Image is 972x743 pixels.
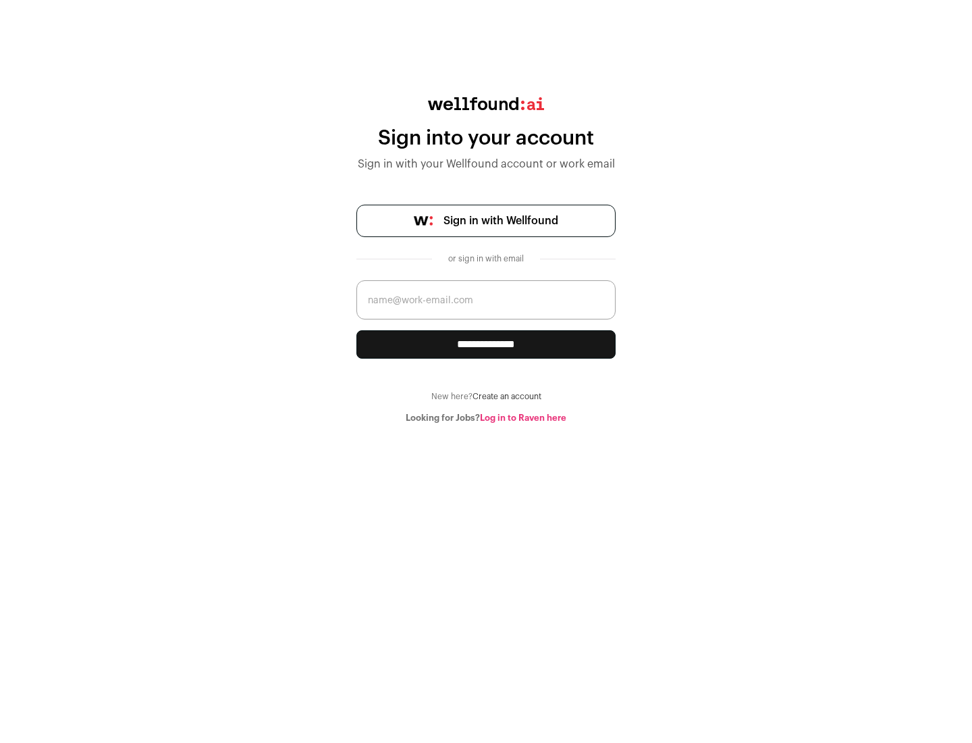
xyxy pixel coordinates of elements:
[356,280,616,319] input: name@work-email.com
[356,126,616,151] div: Sign into your account
[480,413,566,422] a: Log in to Raven here
[356,205,616,237] a: Sign in with Wellfound
[473,392,541,401] a: Create an account
[414,216,433,226] img: wellfound-symbol-flush-black-fb3c872781a75f747ccb3a119075da62bfe97bd399995f84a933054e44a575c4.png
[443,213,558,229] span: Sign in with Wellfound
[443,253,529,264] div: or sign in with email
[356,156,616,172] div: Sign in with your Wellfound account or work email
[428,97,544,110] img: wellfound:ai
[356,391,616,402] div: New here?
[356,413,616,424] div: Looking for Jobs?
